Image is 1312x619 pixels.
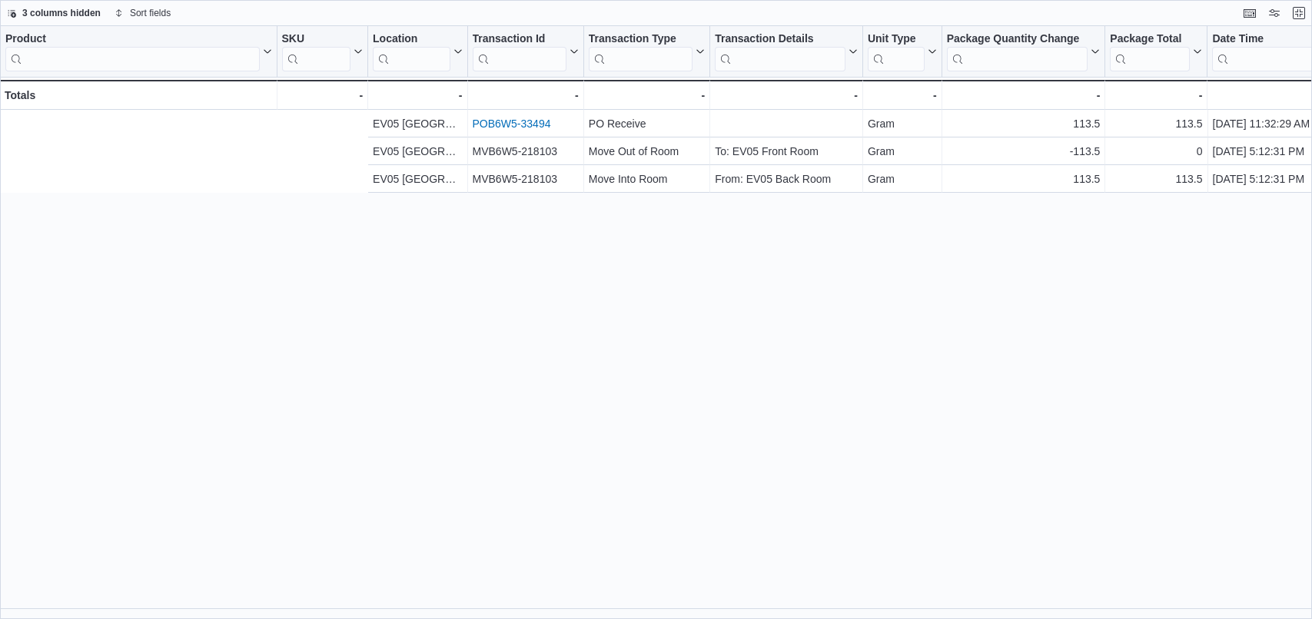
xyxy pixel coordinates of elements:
div: Move Out of Room [589,142,705,161]
div: Unit Type [868,32,925,47]
button: SKU [282,32,364,71]
div: Transaction Details [715,32,845,71]
div: EV05 [GEOGRAPHIC_DATA] [373,170,462,188]
div: - [282,86,364,104]
div: 0 [1110,142,1202,161]
div: Transaction Id [473,32,566,47]
div: SKU [282,32,351,47]
div: 113.5 [1110,114,1202,133]
div: Transaction Details [715,32,845,47]
button: Product [5,32,272,71]
div: EV05 [GEOGRAPHIC_DATA] [373,142,462,161]
div: To: EV05 Front Room [715,142,858,161]
button: Exit fullscreen [1290,4,1308,22]
div: - [473,86,579,104]
div: Gram [868,142,937,161]
button: Display options [1265,4,1284,22]
a: POB6W5-33494 [473,118,551,130]
div: - [1110,86,1202,104]
div: 113.5 [1110,170,1202,188]
div: PO Receive [589,114,705,133]
div: Location [373,32,450,71]
div: Location [373,32,450,47]
button: Package Total [1110,32,1202,71]
div: From: EV05 Back Room [715,170,858,188]
div: Transaction Type [589,32,693,71]
div: Package Quantity Change [947,32,1088,71]
button: Unit Type [868,32,937,71]
div: - [373,86,462,104]
button: Keyboard shortcuts [1241,4,1259,22]
button: Transaction Details [715,32,858,71]
div: SKU URL [282,32,351,71]
button: Sort fields [108,4,177,22]
div: - [947,86,1101,104]
div: EV05 [GEOGRAPHIC_DATA] [373,114,462,133]
div: - [715,86,858,104]
span: 3 columns hidden [22,7,101,19]
button: Transaction Id [473,32,579,71]
div: Product [5,32,260,47]
div: 113.5 [947,170,1101,188]
div: -113.5 [947,142,1101,161]
div: MVB6W5-218103 [473,142,579,161]
div: Move Into Room [589,170,705,188]
button: 3 columns hidden [1,4,107,22]
div: Transaction Id URL [473,32,566,71]
div: MVB6W5-218103 [473,170,579,188]
div: Totals [5,86,272,104]
div: Unit Type [868,32,925,71]
div: Transaction Type [589,32,693,47]
div: Gram [868,114,937,133]
div: Gram [868,170,937,188]
div: Package Total [1110,32,1190,71]
span: Sort fields [130,7,171,19]
button: Location [373,32,462,71]
div: Package Quantity Change [947,32,1088,47]
div: Product [5,32,260,71]
div: - [868,86,937,104]
button: Transaction Type [589,32,705,71]
div: - [589,86,705,104]
button: Package Quantity Change [947,32,1101,71]
div: 113.5 [947,114,1101,133]
div: Package Total [1110,32,1190,47]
